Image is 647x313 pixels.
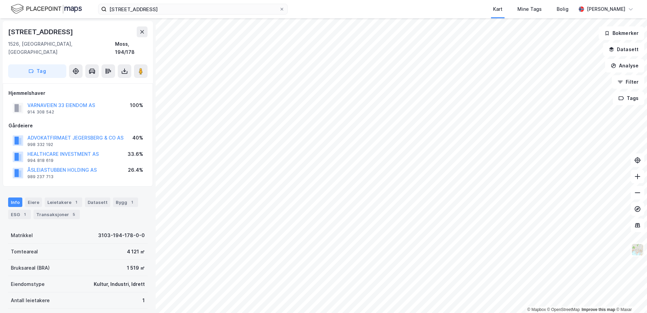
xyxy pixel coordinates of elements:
[34,210,80,219] div: Transaksjoner
[11,3,82,15] img: logo.f888ab2527a4732fd821a326f86c7f29.svg
[128,166,143,174] div: 26.4%
[612,75,644,89] button: Filter
[8,64,66,78] button: Tag
[129,199,135,206] div: 1
[11,296,50,305] div: Antall leietakere
[25,197,42,207] div: Eiere
[8,89,147,97] div: Hjemmelshaver
[127,264,145,272] div: 1 519 ㎡
[8,40,115,56] div: 1526, [GEOGRAPHIC_DATA], [GEOGRAPHIC_DATA]
[493,5,503,13] div: Kart
[107,4,279,14] input: Søk på adresse, matrikkel, gårdeiere, leietakere eller personer
[527,307,546,312] a: Mapbox
[599,26,644,40] button: Bokmerker
[11,231,33,239] div: Matrikkel
[128,150,143,158] div: 33.6%
[45,197,82,207] div: Leietakere
[27,109,54,115] div: 914 308 542
[27,174,53,180] div: 989 237 713
[11,248,38,256] div: Tomteareal
[94,280,145,288] div: Kultur, Industri, Idrett
[27,158,53,163] div: 994 818 619
[11,264,50,272] div: Bruksareal (BRA)
[631,243,644,256] img: Z
[587,5,625,13] div: [PERSON_NAME]
[557,5,568,13] div: Bolig
[8,122,147,130] div: Gårdeiere
[517,5,542,13] div: Mine Tags
[73,199,80,206] div: 1
[613,280,647,313] div: Kontrollprogram for chat
[8,26,74,37] div: [STREET_ADDRESS]
[547,307,580,312] a: OpenStreetMap
[8,210,31,219] div: ESG
[98,231,145,239] div: 3103-194-178-0-0
[21,211,28,218] div: 1
[132,134,143,142] div: 40%
[27,142,53,147] div: 998 332 192
[127,248,145,256] div: 4 121 ㎡
[85,197,110,207] div: Datasett
[142,296,145,305] div: 1
[613,91,644,105] button: Tags
[603,43,644,56] button: Datasett
[11,280,45,288] div: Eiendomstype
[115,40,148,56] div: Moss, 194/178
[605,59,644,72] button: Analyse
[582,307,615,312] a: Improve this map
[130,101,143,109] div: 100%
[113,197,138,207] div: Bygg
[70,211,77,218] div: 5
[8,197,22,207] div: Info
[613,280,647,313] iframe: Chat Widget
